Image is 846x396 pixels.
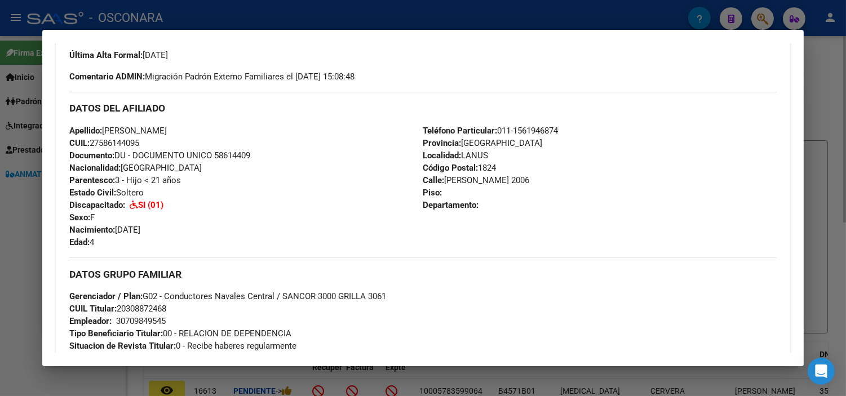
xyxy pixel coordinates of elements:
[69,102,777,114] h3: DATOS DEL AFILIADO
[69,150,114,161] strong: Documento:
[138,200,163,210] strong: SI (01)
[69,163,121,173] strong: Nacionalidad:
[69,237,94,247] span: 4
[69,200,125,210] strong: Discapacitado:
[423,150,488,161] span: LANUS
[69,50,168,60] span: [DATE]
[423,126,497,136] strong: Teléfono Particular:
[423,175,529,185] span: [PERSON_NAME] 2006
[423,138,461,148] strong: Provincia:
[69,126,102,136] strong: Apellido:
[69,304,166,314] span: 20308872468
[69,268,777,281] h3: DATOS GRUPO FAMILIAR
[69,304,117,314] strong: CUIL Titular:
[69,225,140,235] span: [DATE]
[69,138,139,148] span: 27586144095
[116,315,166,327] div: 30709849545
[69,188,116,198] strong: Estado Civil:
[69,188,144,198] span: Soltero
[69,175,115,185] strong: Parentesco:
[69,126,167,136] span: [PERSON_NAME]
[69,316,112,326] strong: Empleador:
[69,328,291,339] span: 00 - RELACION DE DEPENDENCIA
[69,291,386,301] span: G02 - Conductores Navales Central / SANCOR 3000 GRILLA 3061
[423,163,496,173] span: 1824
[69,291,143,301] strong: Gerenciador / Plan:
[69,341,296,351] span: 0 - Recibe haberes regularmente
[69,72,145,82] strong: Comentario ADMIN:
[423,150,461,161] strong: Localidad:
[69,150,250,161] span: DU - DOCUMENTO UNICO 58614409
[69,70,355,83] span: Migración Padrón Externo Familiares el [DATE] 15:08:48
[423,138,542,148] span: [GEOGRAPHIC_DATA]
[69,50,143,60] strong: Última Alta Formal:
[423,163,478,173] strong: Código Postal:
[69,138,90,148] strong: CUIL:
[69,225,115,235] strong: Nacimiento:
[69,163,202,173] span: [GEOGRAPHIC_DATA]
[423,200,479,210] strong: Departamento:
[69,328,163,339] strong: Tipo Beneficiario Titular:
[69,212,95,223] span: F
[423,175,444,185] strong: Calle:
[69,212,90,223] strong: Sexo:
[808,358,835,385] div: Open Intercom Messenger
[69,237,90,247] strong: Edad:
[423,188,442,198] strong: Piso:
[423,126,558,136] span: 011-1561946874
[69,175,181,185] span: 3 - Hijo < 21 años
[69,341,176,351] strong: Situacion de Revista Titular:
